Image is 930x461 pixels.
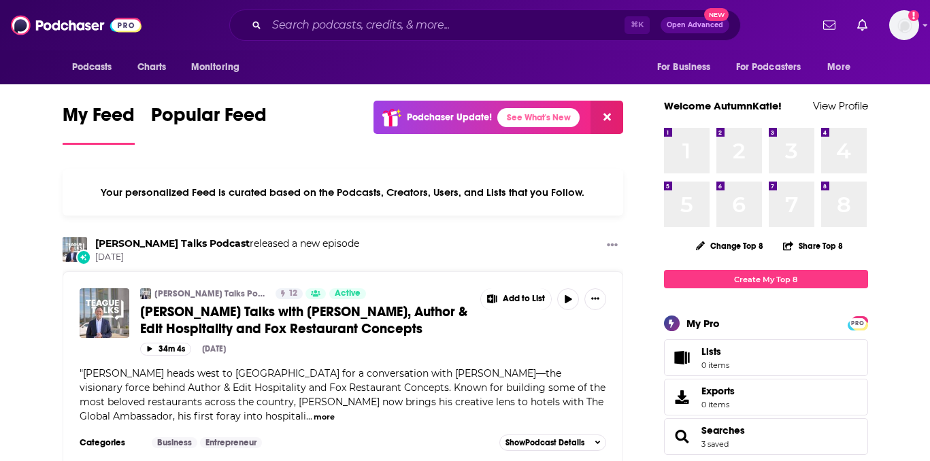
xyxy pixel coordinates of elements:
[140,303,467,337] span: [PERSON_NAME] Talks with [PERSON_NAME], Author & Edit Hospitality and Fox Restaurant Concepts
[736,58,801,77] span: For Podcasters
[648,54,728,80] button: open menu
[63,103,135,145] a: My Feed
[818,54,867,80] button: open menu
[191,58,239,77] span: Monitoring
[151,103,267,145] a: Popular Feed
[889,10,919,40] button: Show profile menu
[95,237,250,250] a: Teague Talks Podcast
[664,379,868,415] a: Exports
[664,270,868,288] a: Create My Top 8
[850,318,866,328] a: PRO
[669,388,696,407] span: Exports
[827,58,850,77] span: More
[782,233,844,259] button: Share Top 8
[407,112,492,123] p: Podchaser Update!
[908,10,919,21] svg: Add a profile image
[661,17,729,33] button: Open AdvancedNew
[657,58,711,77] span: For Business
[63,103,135,135] span: My Feed
[625,16,650,34] span: ⌘ K
[701,439,729,449] a: 3 saved
[140,303,471,337] a: [PERSON_NAME] Talks with [PERSON_NAME], Author & Edit Hospitality and Fox Restaurant Concepts
[889,10,919,40] img: User Profile
[727,54,821,80] button: open menu
[267,14,625,36] input: Search podcasts, credits, & more...
[140,288,151,299] img: Teague Talks Podcast
[63,237,87,262] img: Teague Talks Podcast
[182,54,257,80] button: open menu
[688,237,772,254] button: Change Top 8
[80,367,605,422] span: "
[288,287,297,301] span: 12
[499,434,607,451] button: ShowPodcast Details
[152,437,197,448] a: Business
[95,237,359,250] h3: released a new episode
[664,99,782,112] a: Welcome AutumnKatie!
[140,343,191,356] button: 34m 4s
[314,411,335,423] button: more
[701,385,735,397] span: Exports
[329,288,366,299] a: Active
[669,348,696,367] span: Lists
[481,288,552,310] button: Show More Button
[503,294,545,304] span: Add to List
[664,339,868,376] a: Lists
[335,287,361,301] span: Active
[505,438,584,447] span: Show Podcast Details
[151,103,267,135] span: Popular Feed
[11,12,142,38] img: Podchaser - Follow, Share and Rate Podcasts
[701,400,735,409] span: 0 items
[813,99,868,112] a: View Profile
[63,54,130,80] button: open menu
[701,345,721,358] span: Lists
[80,437,141,448] h3: Categories
[80,367,605,422] span: [PERSON_NAME] heads west to [GEOGRAPHIC_DATA] for a conversation with [PERSON_NAME]—the visionary...
[701,345,729,358] span: Lists
[200,437,262,448] a: Entrepreneur
[584,288,606,310] button: Show More Button
[664,418,868,455] span: Searches
[202,344,226,354] div: [DATE]
[701,360,729,370] span: 0 items
[497,108,580,127] a: See What's New
[80,288,129,338] img: Teague Talks with Sam Fox, Author & Edit Hospitality and Fox Restaurant Concepts
[137,58,167,77] span: Charts
[95,252,359,263] span: [DATE]
[669,427,696,446] a: Searches
[76,250,91,264] div: New Episode
[63,169,624,216] div: Your personalized Feed is curated based on the Podcasts, Creators, Users, and Lists that you Follow.
[601,237,623,254] button: Show More Button
[72,58,112,77] span: Podcasts
[129,54,175,80] a: Charts
[686,317,720,330] div: My Pro
[667,22,723,29] span: Open Advanced
[704,8,729,21] span: New
[852,14,873,37] a: Show notifications dropdown
[154,288,267,299] a: [PERSON_NAME] Talks Podcast
[701,424,745,437] a: Searches
[818,14,841,37] a: Show notifications dropdown
[276,288,303,299] a: 12
[889,10,919,40] span: Logged in as AutumnKatie
[306,410,312,422] span: ...
[229,10,741,41] div: Search podcasts, credits, & more...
